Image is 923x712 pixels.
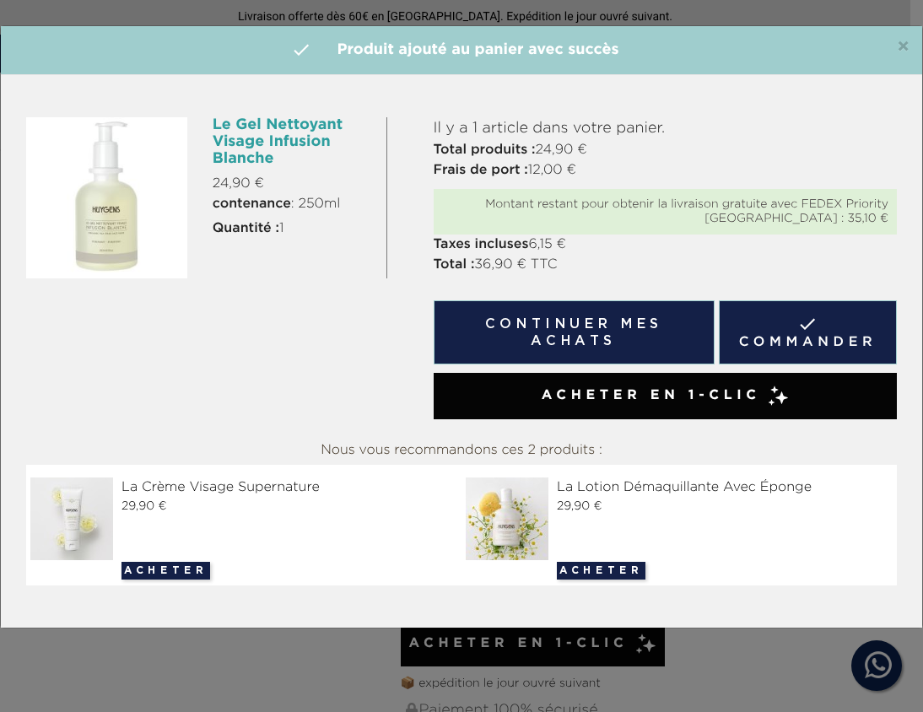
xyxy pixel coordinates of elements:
[442,197,888,226] div: Montant restant pour obtenir la livraison gratuite avec FEDEX Priority [GEOGRAPHIC_DATA] : 35,10 €
[897,37,910,57] button: Close
[213,194,340,214] span: : 250ml
[466,477,893,498] div: La Lotion Démaquillante Avec Éponge
[434,143,536,157] strong: Total produits :
[434,117,897,140] p: Il y a 1 article dans votre panier.
[291,40,311,60] i: 
[719,300,897,364] a: Commander
[26,436,897,465] div: Nous vous recommandons ces 2 produits :
[213,222,279,235] strong: Quantité :
[434,300,715,364] button: Continuer mes achats
[434,258,475,272] strong: Total :
[466,498,893,515] div: 29,90 €
[466,477,555,560] img: La Lotion Démaquillante Avec Éponge
[434,164,528,177] strong: Frais de port :
[434,238,529,251] strong: Taxes incluses
[557,562,645,580] button: Acheter
[13,39,910,62] h4: Produit ajouté au panier avec succès
[30,477,120,560] img: La Crème Visage Supernature
[30,477,457,498] div: La Crème Visage Supernature
[213,197,291,211] strong: contenance
[434,140,897,160] p: 24,90 €
[434,160,897,181] p: 12,00 €
[121,562,210,580] button: Acheter
[213,117,374,167] h6: Le Gel Nettoyant Visage Infusion Blanche
[897,37,910,57] span: ×
[434,255,897,275] p: 36,90 € TTC
[26,117,187,278] img: Le Gel Nettoyant Visage Infusion Blanche 250ml
[213,174,374,194] p: 24,90 €
[213,218,374,239] p: 1
[30,498,457,515] div: 29,90 €
[434,235,897,255] p: 6,15 €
